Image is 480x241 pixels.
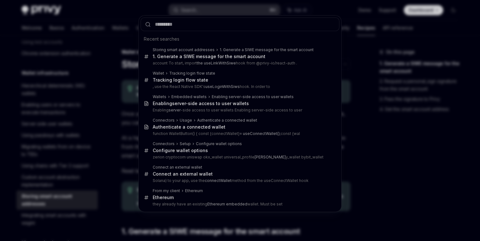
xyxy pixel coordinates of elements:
div: Embedded wallets [171,94,207,99]
div: Connectors [153,118,175,123]
div: Connect an external wallet [153,171,213,177]
p: Enabling -side access to user wallets Enabling server-side access to user [153,108,326,113]
div: Usage [180,118,192,123]
p: zerion cryptocom uniswap okx_wallet universal_profile y_wallet bybit_wallet [153,155,326,160]
div: Configure wallet options [153,148,208,153]
div: Enabling server-side access to user wallets [212,94,294,99]
div: Setup [180,141,191,146]
div: Authenticate a connected wallet [197,118,257,123]
div: Ethereum [153,195,174,200]
p: account To start, import hook from @privy-io/react-auth . [153,61,326,66]
div: Configure wallet options [196,141,242,146]
b: [PERSON_NAME] [255,155,286,159]
div: Wallets [153,94,166,99]
b: the useLinkWithSiwe [197,61,236,65]
div: 1. Generate a SIWE message for the smart account [153,54,265,59]
div: Authenticate a connected wallet [153,124,225,130]
div: Wallet [153,71,164,76]
div: 1. Generate a SIWE message for the smart account [220,47,314,52]
p: , use the React Native SDK's hook. In order to [153,84,326,89]
div: Connectors [153,141,175,146]
span: Recent searches [144,36,179,42]
b: Ethereum embedded [207,202,247,206]
div: Tracking login flow state [169,71,215,76]
div: From my client [153,188,180,193]
p: Solana) to your app, use the method from the useConnectWallet hook [153,178,326,183]
p: they already have an existing wallet. Must be set [153,202,326,207]
b: server [172,101,186,106]
div: Tracking login flow state [153,77,208,83]
div: Enabling -side access to user wallets [153,101,249,106]
div: Storing smart account addresses [153,47,215,52]
p: function WalletButton() { const {connectWallet} const {wal [153,131,326,136]
b: connectWallet [205,178,231,183]
b: useLoginWithSiws [205,84,240,89]
b: server [169,108,181,112]
b: = useConnectWallet(); [240,131,281,136]
div: Ethereum [185,188,203,193]
div: Connect an external wallet [153,165,202,170]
